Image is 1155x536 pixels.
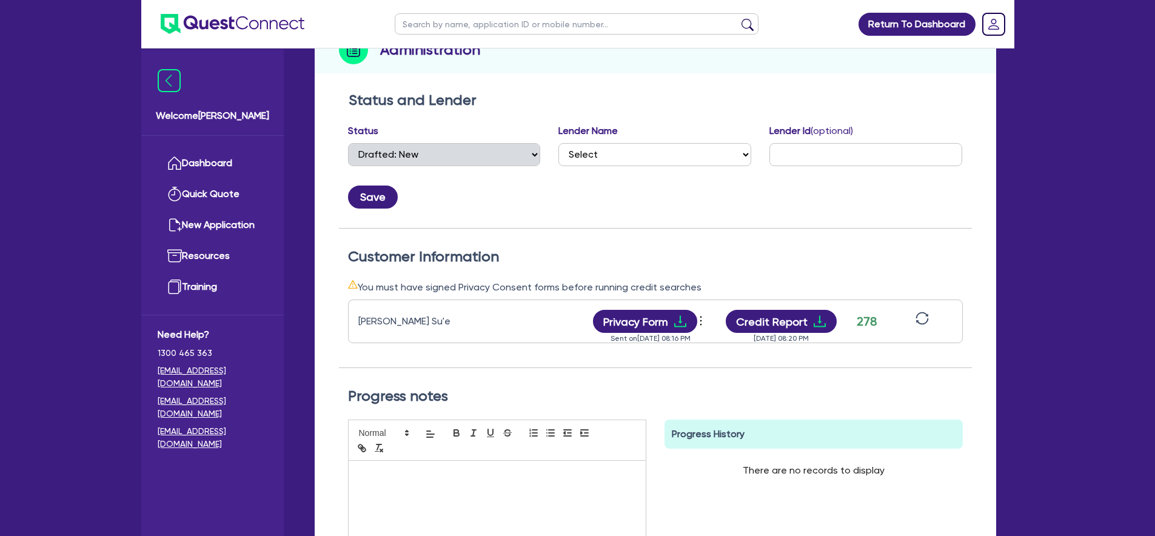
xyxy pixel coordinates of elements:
[158,364,267,390] a: [EMAIL_ADDRESS][DOMAIN_NAME]
[916,312,929,325] span: sync
[158,395,267,420] a: [EMAIL_ADDRESS][DOMAIN_NAME]
[158,210,267,241] a: New Application
[697,311,708,332] button: Dropdown toggle
[912,311,932,332] button: sync
[339,35,368,64] img: step-icon
[158,179,267,210] a: Quick Quote
[673,314,688,329] span: download
[728,449,899,492] div: There are no records to display
[158,241,267,272] a: Resources
[852,312,882,330] div: 278
[358,314,510,329] div: [PERSON_NAME] Su'e
[348,280,963,295] div: You must have signed Privacy Consent forms before running credit searches
[769,124,853,138] label: Lender Id
[695,312,707,330] span: more
[156,109,269,123] span: Welcome [PERSON_NAME]
[167,218,182,232] img: new-application
[158,347,267,360] span: 1300 465 363
[167,187,182,201] img: quick-quote
[726,310,837,333] button: Credit Reportdownload
[811,125,853,136] span: (optional)
[348,387,963,405] h2: Progress notes
[348,124,378,138] label: Status
[167,280,182,294] img: training
[161,14,304,34] img: quest-connect-logo-blue
[348,248,963,266] h2: Customer Information
[812,314,827,329] span: download
[158,425,267,451] a: [EMAIL_ADDRESS][DOMAIN_NAME]
[593,310,697,333] button: Privacy Formdownload
[348,280,358,289] span: warning
[349,92,962,109] h2: Status and Lender
[380,39,480,61] h2: Administration
[158,272,267,303] a: Training
[395,13,758,35] input: Search by name, application ID or mobile number...
[978,8,1009,40] a: Dropdown toggle
[859,13,976,36] a: Return To Dashboard
[158,327,267,342] span: Need Help?
[158,148,267,179] a: Dashboard
[558,124,618,138] label: Lender Name
[158,69,181,92] img: icon-menu-close
[665,420,963,449] div: Progress History
[348,186,398,209] button: Save
[167,249,182,263] img: resources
